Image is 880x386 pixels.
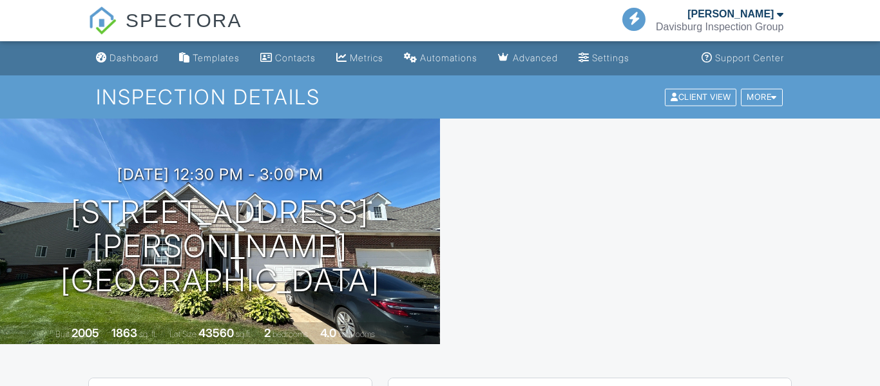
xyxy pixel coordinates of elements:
[664,92,740,101] a: Client View
[111,326,137,340] div: 1863
[320,326,336,340] div: 4.0
[236,329,252,339] span: sq.ft.
[55,329,70,339] span: Built
[117,166,323,183] h3: [DATE] 12:30 pm - 3:00 pm
[715,52,784,63] div: Support Center
[741,88,783,106] div: More
[169,329,196,339] span: Lot Size
[573,46,635,70] a: Settings
[338,329,375,339] span: bathrooms
[350,52,383,63] div: Metrics
[264,326,271,340] div: 2
[91,46,164,70] a: Dashboard
[110,52,158,63] div: Dashboard
[88,6,117,35] img: The Best Home Inspection Software - Spectora
[88,19,242,43] a: SPECTORA
[126,6,242,34] span: SPECTORA
[513,52,558,63] div: Advanced
[493,46,563,70] a: Advanced
[96,86,783,108] h1: Inspection Details
[139,329,157,339] span: sq. ft.
[592,52,629,63] div: Settings
[420,52,477,63] div: Automations
[193,52,240,63] div: Templates
[656,21,783,34] div: Davisburg Inspection Group
[198,326,234,340] div: 43560
[21,195,419,297] h1: [STREET_ADDRESS][PERSON_NAME] [GEOGRAPHIC_DATA]
[696,46,789,70] a: Support Center
[399,46,483,70] a: Automations (Basic)
[687,8,774,21] div: [PERSON_NAME]
[174,46,245,70] a: Templates
[72,326,99,340] div: 2005
[273,329,308,339] span: bedrooms
[665,88,736,106] div: Client View
[275,52,316,63] div: Contacts
[331,46,388,70] a: Metrics
[255,46,321,70] a: Contacts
